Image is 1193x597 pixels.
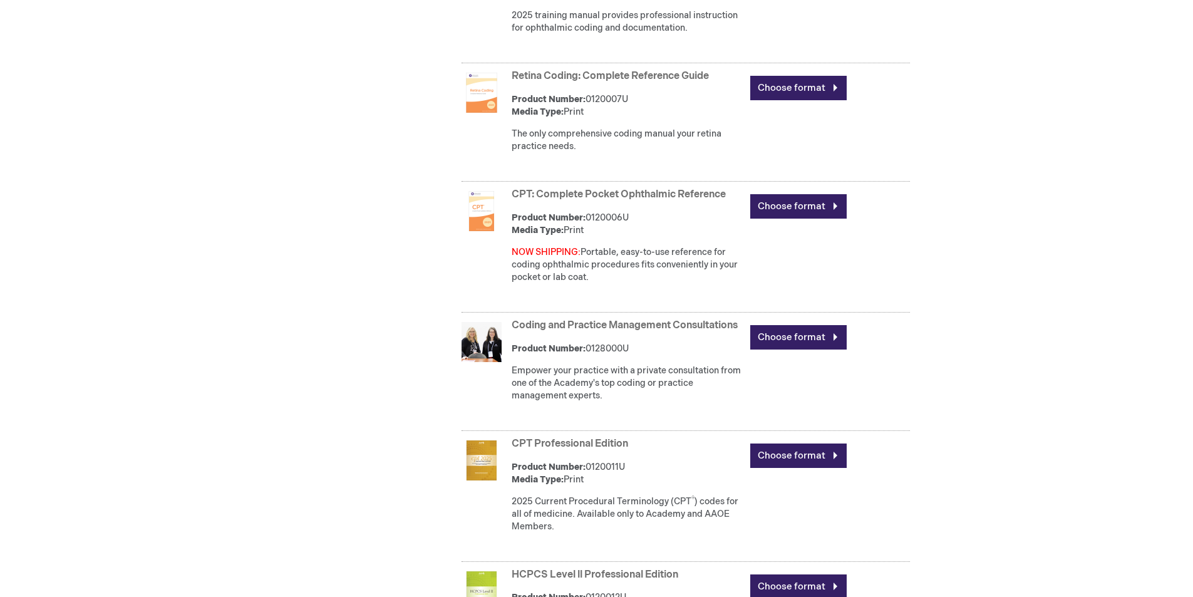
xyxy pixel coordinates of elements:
[512,343,744,355] div: 0128000U
[512,106,564,117] strong: Media Type:
[512,225,564,236] strong: Media Type:
[512,474,564,485] strong: Media Type:
[750,194,847,219] a: Choose format
[512,569,678,581] a: HCPCS Level ll Professional Edition
[512,461,744,486] div: 0120011U Print
[750,444,847,468] a: Choose format
[512,462,586,472] strong: Product Number:
[512,70,709,82] a: Retina Coding: Complete Reference Guide
[462,322,502,362] img: Coding and Practice Management Consultations
[462,440,502,480] img: CPT Professional Edition
[512,9,744,34] p: 2025 training manual provides professional instruction for ophthalmic coding and documentation.
[750,325,847,350] a: Choose format
[512,93,744,118] div: 0120007U Print
[462,191,502,231] img: CPT: Complete Pocket Ophthalmic Reference
[512,438,628,450] a: CPT Professional Edition
[462,73,502,113] img: Retina Coding: Complete Reference Guide
[512,343,586,354] strong: Product Number:
[512,212,586,223] strong: Product Number:
[512,128,744,153] p: The only comprehensive coding manual your retina practice needs.
[512,365,744,402] div: Empower your practice with a private consultation from one of the Academy's top coding or practic...
[512,94,586,105] strong: Product Number:
[512,189,726,200] a: CPT: Complete Pocket Ophthalmic Reference
[750,76,847,100] a: Choose format
[512,212,744,237] div: 0120006U Print
[512,496,744,533] p: 2025 Current Procedural Terminology (CPT ) codes for all of medicine. Available only to Academy a...
[512,247,581,257] font: NOW SHIPPING:
[512,319,738,331] a: Coding and Practice Management Consultations
[691,496,695,503] sup: ®
[512,246,744,284] div: Portable, easy-to-use reference for coding ophthalmic procedures fits conveniently in your pocket...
